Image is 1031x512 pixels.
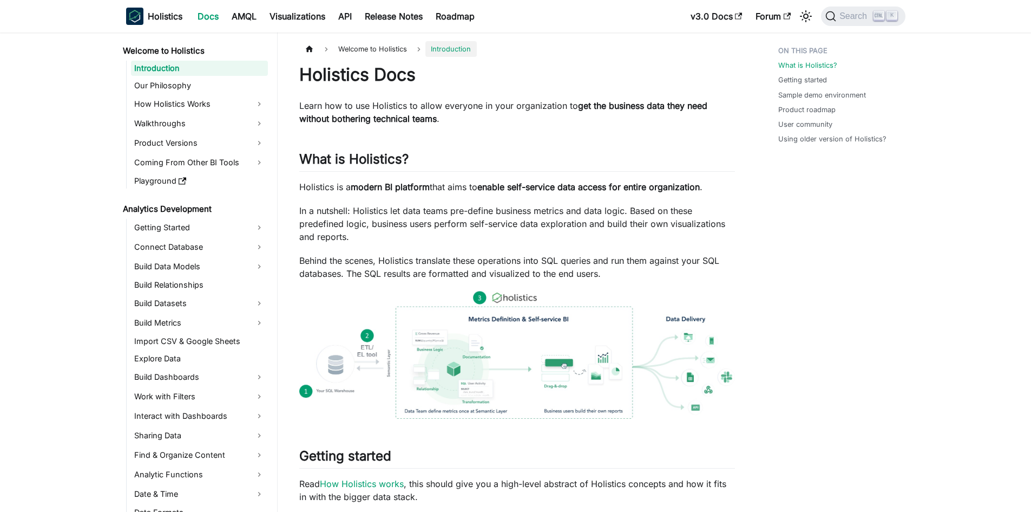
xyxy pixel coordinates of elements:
h2: Getting started [299,448,735,469]
p: Holistics is a that aims to . [299,180,735,193]
a: Forum [749,8,797,25]
a: Playground [131,173,268,189]
strong: enable self-service data access for entire organization [477,182,700,192]
a: Product roadmap [778,105,836,115]
h2: What is Holistics? [299,151,735,172]
a: Interact with Dashboards [131,407,268,425]
a: What is Holistics? [778,60,837,70]
kbd: K [886,11,897,21]
a: Visualizations [263,8,332,25]
a: AMQL [225,8,263,25]
a: Welcome to Holistics [120,43,268,59]
a: Docs [191,8,225,25]
a: Release Notes [358,8,429,25]
p: Read , this should give you a high-level abstract of Holistics concepts and how it fits in with t... [299,477,735,503]
a: Product Versions [131,134,268,152]
button: Switch between dark and light mode (currently light mode) [797,8,815,25]
p: Behind the scenes, Holistics translate these operations into SQL queries and run them against you... [299,254,735,280]
span: Welcome to Holistics [333,41,412,57]
a: Getting Started [131,219,268,236]
a: Coming From Other BI Tools [131,154,268,171]
h1: Holistics Docs [299,64,735,86]
a: API [332,8,358,25]
button: Search (Ctrl+K) [821,7,905,26]
a: Connect Database [131,238,268,256]
nav: Breadcrumbs [299,41,735,57]
a: User community [778,119,832,129]
strong: modern BI platform [351,182,430,192]
a: How Holistics Works [131,95,268,113]
a: v3.0 Docs [684,8,749,25]
a: Using older version of Holistics? [778,134,886,144]
a: How Holistics works [320,478,404,489]
a: Build Datasets [131,295,268,312]
a: Build Dashboards [131,368,268,386]
a: Introduction [131,61,268,76]
img: Holistics [126,8,143,25]
nav: Docs sidebar [115,33,278,512]
a: Build Relationships [131,277,268,293]
a: HolisticsHolistics [126,8,182,25]
a: Build Metrics [131,314,268,332]
span: Search [836,11,874,21]
a: Build Data Models [131,258,268,275]
a: Explore Data [131,351,268,366]
a: Roadmap [429,8,481,25]
a: Sharing Data [131,427,268,444]
b: Holistics [148,10,182,23]
p: In a nutshell: Holistics let data teams pre-define business metrics and data logic. Based on thes... [299,204,735,243]
a: Home page [299,41,320,57]
a: Getting started [778,75,827,85]
a: Analytic Functions [131,466,268,483]
span: Introduction [425,41,476,57]
a: Import CSV & Google Sheets [131,334,268,349]
a: Analytics Development [120,202,268,217]
p: Learn how to use Holistics to allow everyone in your organization to . [299,99,735,125]
a: Our Philosophy [131,78,268,93]
a: Date & Time [131,485,268,503]
a: Sample demo environment [778,90,866,100]
img: How Holistics fits in your Data Stack [299,291,735,419]
a: Work with Filters [131,388,268,405]
a: Walkthroughs [131,115,268,132]
a: Find & Organize Content [131,446,268,464]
